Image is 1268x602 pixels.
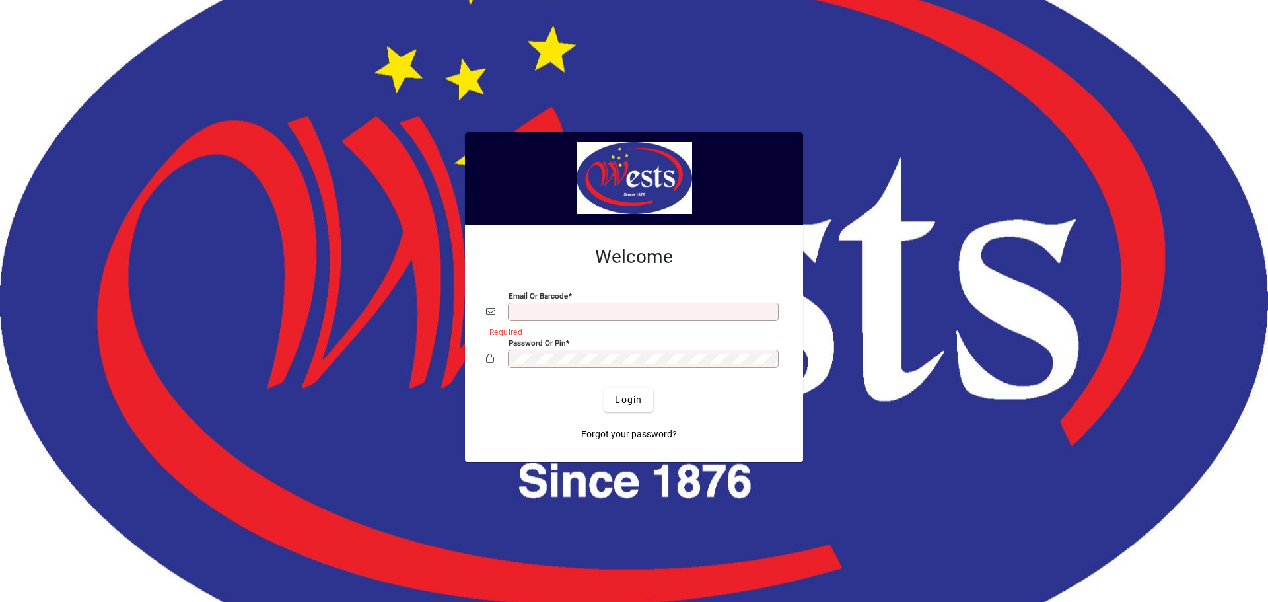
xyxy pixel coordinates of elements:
span: Login [615,393,642,407]
button: Login [604,388,652,412]
mat-label: Email or Barcode [509,291,568,301]
mat-error: Required [489,324,771,338]
a: Forgot your password? [576,422,682,446]
h2: Welcome [486,246,782,268]
span: Forgot your password? [581,428,677,441]
mat-label: Password or Pin [509,338,565,348]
